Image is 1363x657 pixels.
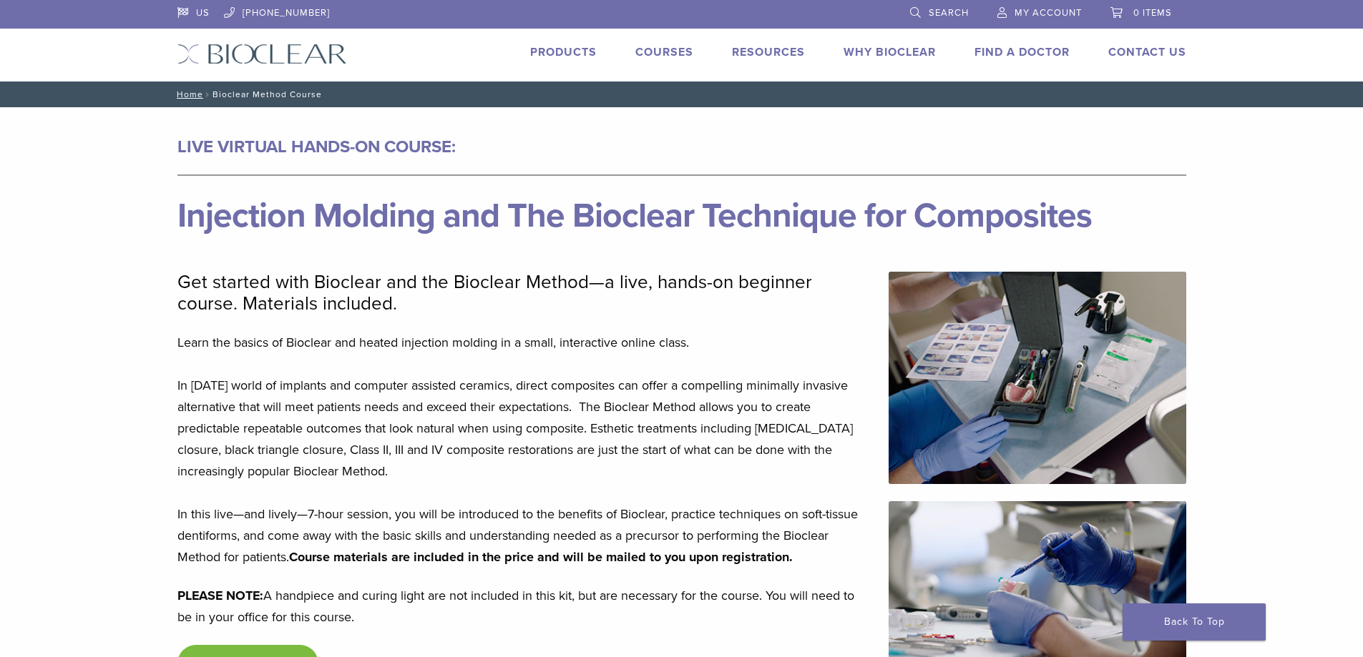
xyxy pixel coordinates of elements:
strong: Course materials are included in the price and will be mailed to you upon registration. [289,549,793,565]
a: Contact Us [1108,45,1186,59]
a: Why Bioclear [844,45,936,59]
p: Get started with Bioclear and the Bioclear Method—a live, hands-on beginner course. Materials inc... [177,272,871,315]
img: Bioclear [177,44,347,64]
a: Resources [732,45,805,59]
h1: Injection Molding and The Bioclear Technique for Composites [177,199,1186,233]
a: Home [172,89,203,99]
span: My Account [1015,7,1082,19]
p: A handpiece and curing light are not included in this kit, but are necessary for the course. You ... [177,585,871,628]
a: Back To Top [1123,603,1266,641]
span: Search [929,7,969,19]
strong: PLEASE NOTE: [177,588,263,603]
p: Learn the basics of Bioclear and heated injection molding in a small, interactive online class. I... [177,332,871,568]
a: Courses [635,45,693,59]
nav: Bioclear Method Course [167,81,1197,107]
a: Products [530,45,597,59]
a: Find A Doctor [974,45,1070,59]
span: 0 items [1133,7,1172,19]
strong: LIVE VIRTUAL HANDS-ON COURSE: [177,137,456,157]
span: / [203,91,212,98]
